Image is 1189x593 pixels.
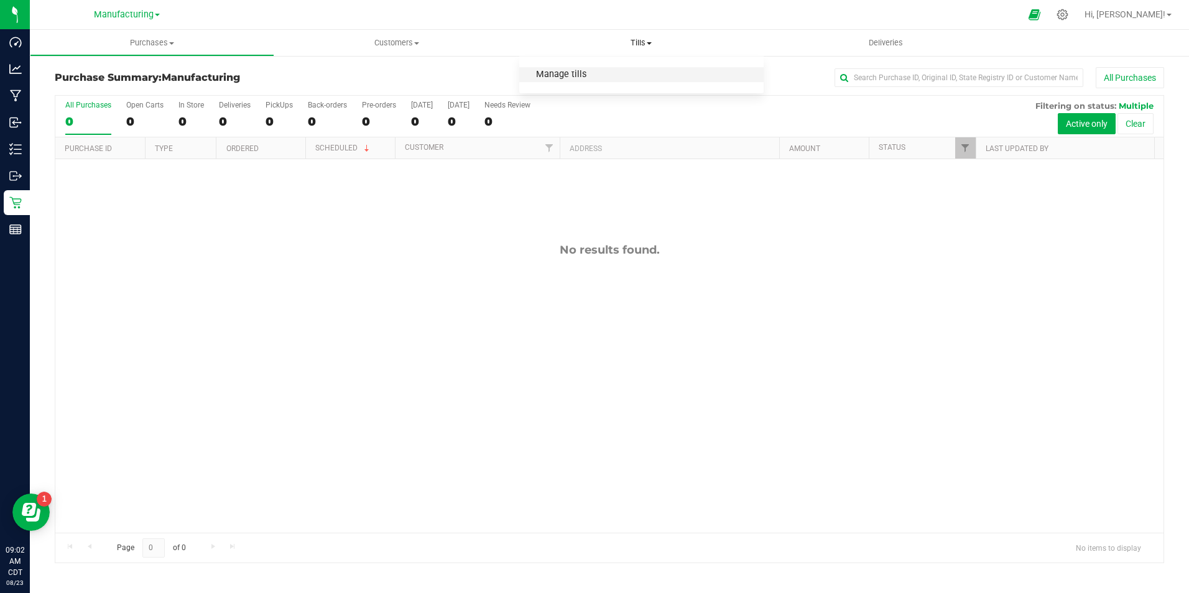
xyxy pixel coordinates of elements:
div: 0 [448,114,470,129]
span: Page of 0 [106,538,196,558]
a: Type [155,144,173,153]
div: In Store [178,101,204,109]
a: Deliveries [764,30,1008,56]
a: Filter [955,137,976,159]
a: Last Updated By [986,144,1048,153]
div: 0 [266,114,293,129]
div: 0 [484,114,530,129]
a: Filter [539,137,559,159]
div: All Purchases [65,101,111,109]
span: Filtering on status: [1035,101,1116,111]
inline-svg: Retail [9,196,22,209]
span: Purchases [30,37,274,48]
div: Back-orders [308,101,347,109]
div: Deliveries [219,101,251,109]
a: Purchases [30,30,274,56]
inline-svg: Manufacturing [9,90,22,102]
a: Amount [789,144,820,153]
div: [DATE] [411,101,433,109]
a: Status [879,143,905,152]
span: Manage tills [519,70,603,80]
div: 0 [126,114,164,129]
div: 0 [65,114,111,129]
a: Ordered [226,144,259,153]
th: Address [560,137,779,159]
div: 0 [308,114,347,129]
p: 09:02 AM CDT [6,545,24,578]
div: No results found. [55,243,1164,257]
inline-svg: Analytics [9,63,22,75]
div: 0 [178,114,204,129]
span: Manufacturing [162,71,240,83]
inline-svg: Outbound [9,170,22,182]
button: Active only [1058,113,1116,134]
a: Tills Manage tills [519,30,764,56]
div: 0 [219,114,251,129]
span: Deliveries [852,37,920,48]
span: Open Ecommerce Menu [1020,2,1048,27]
iframe: Resource center unread badge [37,492,52,507]
div: [DATE] [448,101,470,109]
div: Needs Review [484,101,530,109]
h3: Purchase Summary: [55,72,425,83]
a: Customers [274,30,519,56]
a: Scheduled [315,144,372,152]
inline-svg: Reports [9,223,22,236]
a: Purchase ID [65,144,112,153]
inline-svg: Inbound [9,116,22,129]
span: Multiple [1119,101,1154,111]
inline-svg: Inventory [9,143,22,155]
iframe: Resource center [12,494,50,531]
button: All Purchases [1096,67,1164,88]
div: 0 [362,114,396,129]
button: Clear [1117,113,1154,134]
div: Open Carts [126,101,164,109]
span: No items to display [1066,538,1151,557]
a: Customer [405,143,443,152]
input: Search Purchase ID, Original ID, State Registry ID or Customer Name... [835,68,1083,87]
span: Manufacturing [94,9,154,20]
p: 08/23 [6,578,24,587]
span: Tills [519,37,764,48]
div: Pre-orders [362,101,396,109]
span: Customers [275,37,518,48]
span: Hi, [PERSON_NAME]! [1085,9,1165,19]
inline-svg: Dashboard [9,36,22,48]
div: Manage settings [1055,9,1070,21]
div: 0 [411,114,433,129]
div: PickUps [266,101,293,109]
